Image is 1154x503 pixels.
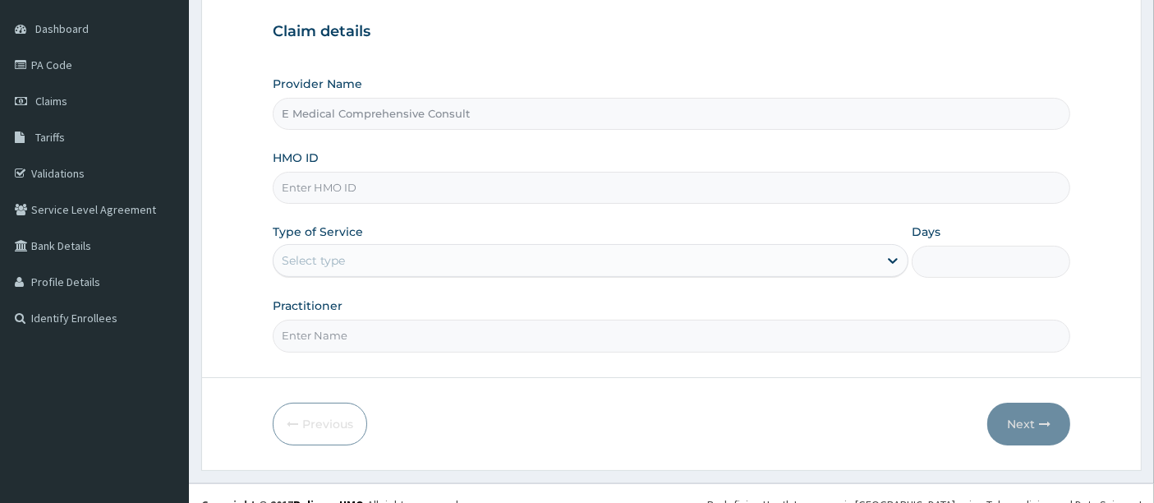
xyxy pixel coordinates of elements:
[35,21,89,36] span: Dashboard
[35,130,65,145] span: Tariffs
[273,224,363,240] label: Type of Service
[273,298,343,314] label: Practitioner
[273,76,362,92] label: Provider Name
[273,150,319,166] label: HMO ID
[273,320,1071,352] input: Enter Name
[273,23,1071,41] h3: Claim details
[273,403,367,445] button: Previous
[987,403,1070,445] button: Next
[35,94,67,108] span: Claims
[912,224,940,240] label: Days
[282,252,345,269] div: Select type
[273,172,1071,204] input: Enter HMO ID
